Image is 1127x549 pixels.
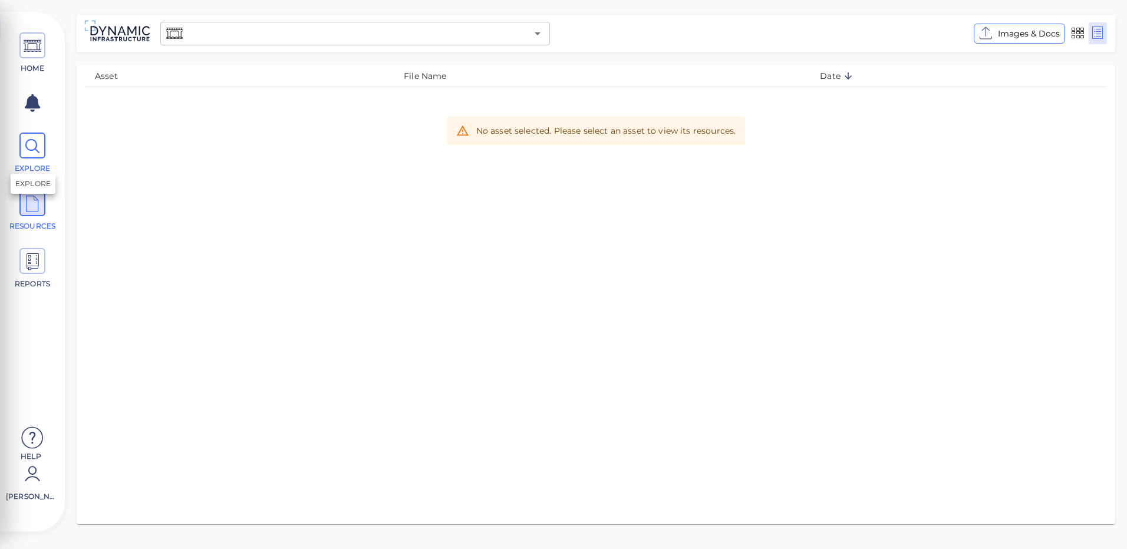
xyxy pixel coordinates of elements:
[6,451,56,461] span: Help
[1077,496,1118,540] iframe: Chat
[8,163,58,174] span: EXPLORE
[85,65,1106,87] table: resources table
[95,69,133,83] span: Asset
[8,221,58,231] span: RESOURCES
[6,491,56,502] span: [PERSON_NAME]
[998,27,1060,41] span: Images & Docs
[8,63,58,74] span: HOME
[404,69,462,83] span: File Name
[820,69,856,83] span: Date
[8,279,58,289] span: REPORTS
[529,25,546,42] button: Open
[476,120,736,141] div: No asset selected. Please select an asset to view its resources.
